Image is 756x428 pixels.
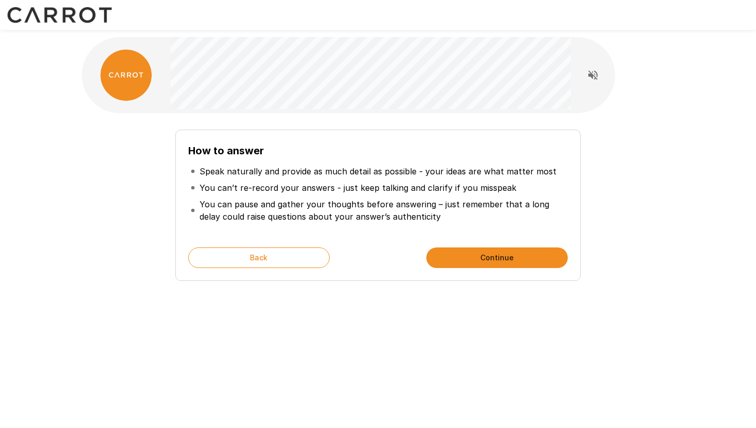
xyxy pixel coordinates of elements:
b: How to answer [188,145,264,157]
p: You can pause and gather your thoughts before answering – just remember that a long delay could r... [200,198,566,223]
p: Speak naturally and provide as much detail as possible - your ideas are what matter most [200,165,556,177]
button: Continue [426,247,568,268]
button: Back [188,247,330,268]
img: carrot_logo.png [100,49,152,101]
p: You can’t re-record your answers - just keep talking and clarify if you misspeak [200,182,516,194]
button: Read questions aloud [583,65,603,85]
